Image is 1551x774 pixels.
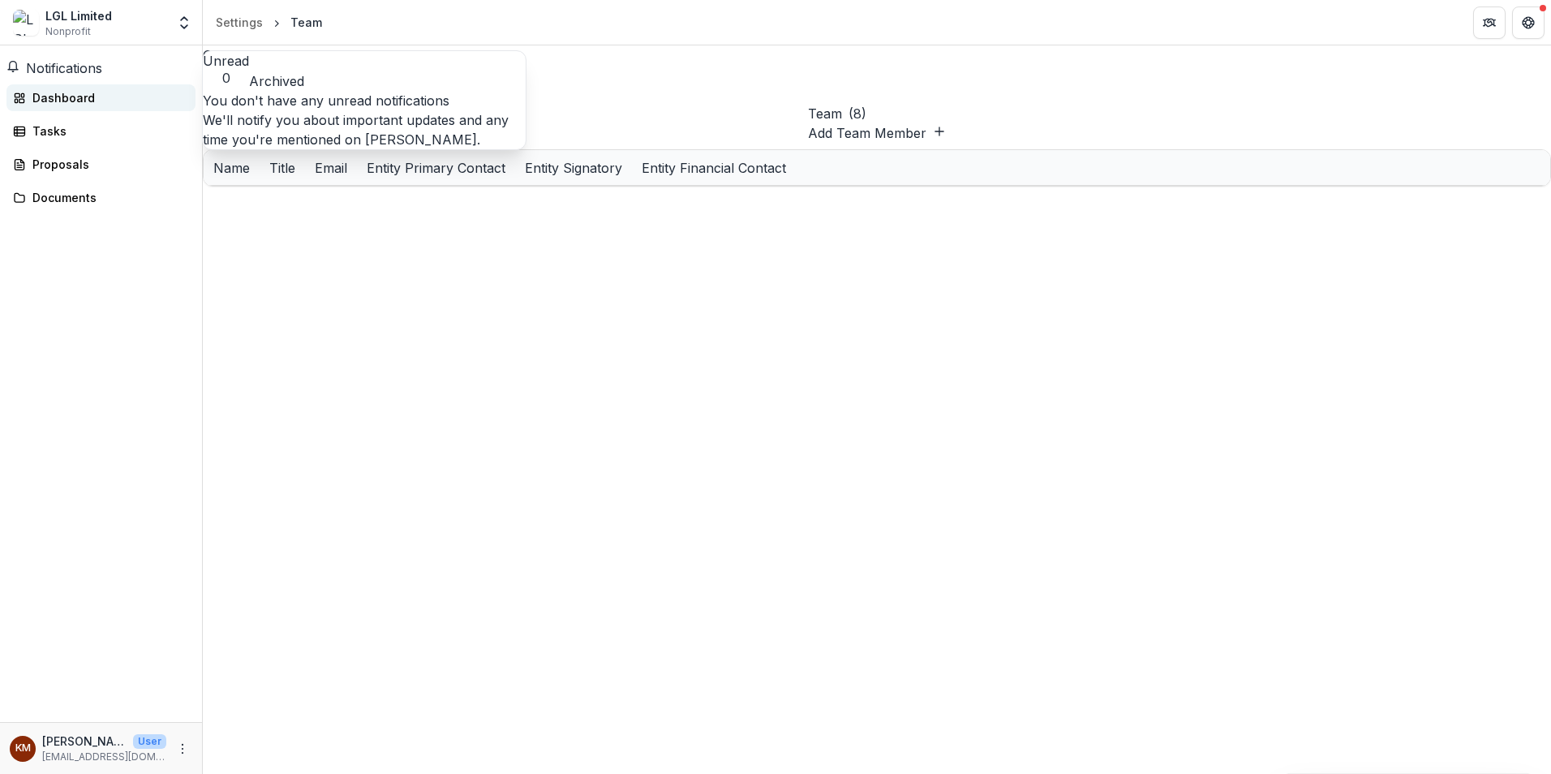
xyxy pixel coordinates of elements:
[203,51,249,86] button: Unread
[632,158,796,178] div: Entity Financial Contact
[203,45,1551,65] a: General
[305,150,357,185] div: Email
[173,739,192,759] button: More
[13,10,39,36] img: LGL Limited
[515,150,632,185] div: Entity Signatory
[45,7,112,24] div: LGL Limited
[6,58,102,78] button: Notifications
[515,158,632,178] div: Entity Signatory
[45,24,91,39] span: Nonprofit
[6,184,195,211] a: Documents
[849,104,866,123] p: ( 8 )
[632,150,796,185] div: Entity Financial Contact
[260,150,305,185] div: Title
[1512,6,1545,39] button: Get Help
[6,151,195,178] a: Proposals
[204,158,260,178] div: Name
[204,150,260,185] div: Name
[1473,6,1506,39] button: Partners
[260,158,305,178] div: Title
[357,158,515,178] div: Entity Primary Contact
[203,84,1551,104] a: Authentication
[203,110,526,149] p: We'll notify you about important updates and any time you're mentioned on [PERSON_NAME].
[32,89,183,106] div: Dashboard
[6,84,195,111] a: Dashboard
[15,743,31,754] div: Kaitlyn Manishin
[209,11,329,34] nav: breadcrumb
[32,189,183,206] div: Documents
[357,150,515,185] div: Entity Primary Contact
[42,733,127,750] p: [PERSON_NAME]
[6,118,195,144] a: Tasks
[203,71,249,86] span: 0
[32,156,183,173] div: Proposals
[209,11,269,34] a: Settings
[808,123,946,143] button: Add Team Member
[305,158,357,178] div: Email
[203,91,526,110] p: You don't have any unread notifications
[249,71,304,91] button: Archived
[203,65,1551,84] a: Team
[26,60,102,76] span: Notifications
[290,14,322,31] div: Team
[808,104,842,123] h2: Team
[32,123,183,140] div: Tasks
[173,6,195,39] button: Open entity switcher
[133,734,166,749] p: User
[216,14,263,31] div: Settings
[42,750,166,764] p: [EMAIL_ADDRESS][DOMAIN_NAME]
